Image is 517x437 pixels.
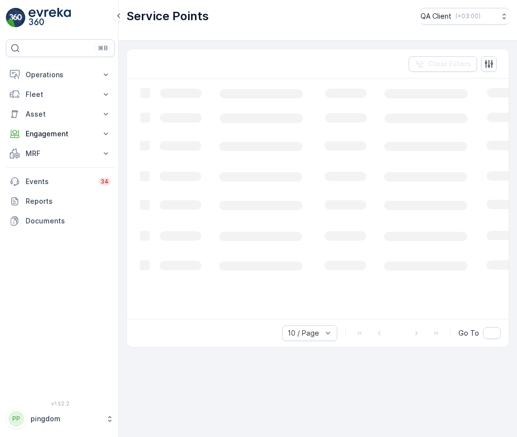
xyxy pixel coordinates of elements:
p: Events [26,177,93,187]
button: Fleet [6,85,115,104]
p: Fleet [26,90,95,99]
button: Clear Filters [409,56,477,72]
p: MRF [26,149,95,158]
p: ( +03:00 ) [455,12,481,20]
a: Events34 [6,172,115,191]
p: pingdom [31,414,101,424]
p: Reports [26,196,111,206]
img: logo [6,8,26,28]
span: v 1.52.2 [6,401,115,406]
button: PPpingdom [6,408,115,429]
p: Documents [26,216,111,226]
p: Service Points [127,8,209,24]
p: Engagement [26,129,95,139]
button: QA Client(+03:00) [420,8,509,25]
p: QA Client [420,11,452,21]
img: logo_light-DOdMpM7g.png [29,8,71,28]
button: Operations [6,65,115,85]
span: Go To [458,328,479,338]
a: Documents [6,211,115,231]
p: 34 [100,178,109,186]
p: ⌘B [98,44,108,52]
button: Engagement [6,124,115,144]
p: Operations [26,70,95,80]
div: PP [8,411,24,427]
button: Asset [6,104,115,124]
a: Reports [6,191,115,211]
p: Asset [26,109,95,119]
button: MRF [6,144,115,163]
p: Clear Filters [428,59,471,69]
